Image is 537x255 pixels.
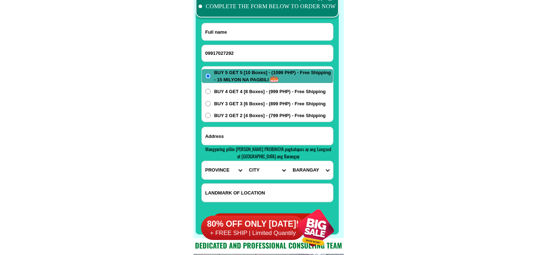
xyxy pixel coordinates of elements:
input: BUY 5 GET 5 [10 Boxes] - (1099 PHP) - Free Shipping - 15 MILYON NA PAGBILI [205,73,211,79]
li: COMPLETE THE FORM BELOW TO ORDER NOW [199,2,336,11]
select: Select commune [289,161,333,179]
span: BUY 3 GET 3 [6 Boxes] - (899 PHP) - Free Shipping [214,100,326,107]
h6: + FREE SHIP | Limited Quantily [201,229,305,237]
input: BUY 4 GET 4 [8 Boxes] - (999 PHP) - Free Shipping [205,89,211,94]
select: Select province [202,161,245,179]
input: BUY 3 GET 3 [6 Boxes] - (899 PHP) - Free Shipping [205,101,211,106]
span: Mangyaring piliin [PERSON_NAME] PROBINSYA pagkatapos ay ang Lungsod at [GEOGRAPHIC_DATA] ang Bara... [206,145,332,160]
input: Input phone_number [202,45,333,62]
h6: 80% OFF ONLY [DATE]! [201,219,305,230]
input: Input address [202,127,333,145]
h2: Dedicated and professional consulting team [194,240,344,251]
span: BUY 2 GET 2 [4 Boxes] - (799 PHP) - Free Shipping [214,112,326,119]
span: BUY 5 GET 5 [10 Boxes] - (1099 PHP) - Free Shipping - 15 MILYON NA PAGBILI [214,69,333,83]
input: Input full_name [202,23,333,40]
input: Input LANDMARKOFLOCATION [202,184,333,202]
span: BUY 4 GET 4 [8 Boxes] - (999 PHP) - Free Shipping [214,88,326,95]
select: Select district [245,161,289,179]
input: BUY 2 GET 2 [4 Boxes] - (799 PHP) - Free Shipping [205,113,211,118]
